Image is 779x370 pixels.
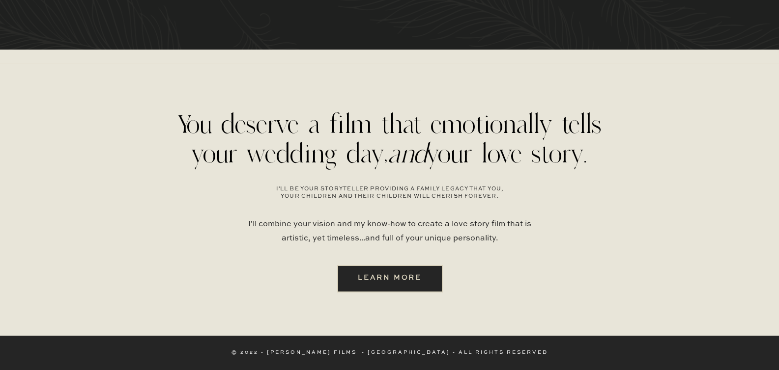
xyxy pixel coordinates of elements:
[248,217,532,254] p: I'll combine your vision and my know-how to create a love story film that is artistic, yet timele...
[215,185,565,203] a: I'll be your storyteller providing a family legacy that you,your children and their children will...
[136,350,643,356] p: © 2022 - [PERSON_NAME] films - [GEOGRAPHIC_DATA] - all rights reserved
[358,274,422,281] b: learn more
[215,185,565,203] h3: I'll be your storyteller providing a family legacy that you, your children and their children wil...
[353,272,427,283] a: learn more
[388,136,427,171] i: and
[166,109,614,168] h2: You deserve a film that emotionally tells your wedding day, your love story.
